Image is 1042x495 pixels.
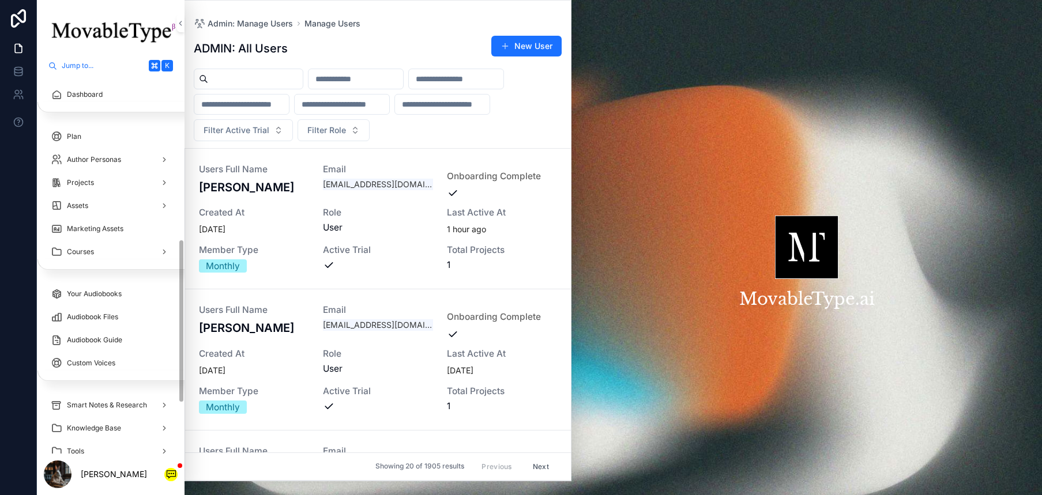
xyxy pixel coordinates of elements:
[298,119,370,141] button: Select Button
[67,447,84,456] span: Tools
[206,259,240,273] div: Monthly
[44,195,178,216] a: Assets
[67,201,88,210] span: Assets
[44,353,178,373] a: Custom Voices
[199,179,309,196] h3: [PERSON_NAME]
[447,363,473,377] p: [DATE]
[199,363,225,377] p: [DATE]
[44,55,178,76] button: Jump to...K
[491,36,562,56] button: New User
[323,208,433,217] span: Role
[199,222,225,236] p: [DATE]
[44,284,178,304] a: Your Audiobooks
[204,124,269,136] span: Filter Active Trial
[208,18,293,29] span: Admin: Manage Users
[44,149,178,170] a: Author Personas
[62,61,144,70] span: Jump to...
[206,400,240,414] div: Monthly
[447,208,557,217] span: Last active at
[44,126,178,147] a: Plan
[199,245,309,255] span: Member Type
[44,172,178,193] a: Projects
[199,447,309,456] span: Users Full Name
[194,119,293,141] button: Select Button
[199,208,309,217] span: Created at
[375,462,464,471] span: Showing 20 of 1905 results
[199,305,309,315] span: Users Full Name
[67,335,122,345] span: Audiobook Guide
[44,330,178,350] a: Audiobook Guide
[67,358,115,368] span: Custom Voices
[185,149,571,289] a: Users Full Name[PERSON_NAME]Email[EMAIL_ADDRESS][DOMAIN_NAME]Onboarding CompleteCreated at[DATE]R...
[44,307,178,327] a: Audiobook Files
[199,165,309,174] span: Users Full Name
[323,387,433,396] span: Active Trial
[307,124,346,136] span: Filter Role
[37,76,185,454] div: scrollable content
[163,61,172,70] span: K
[67,178,94,187] span: Projects
[44,441,178,462] a: Tools
[67,90,103,99] span: Dashboard
[447,310,557,323] span: Onboarding Complete
[194,18,293,29] a: Admin: Manage Users
[44,14,178,50] img: App logo
[67,289,122,298] span: Your Audiobooks
[323,179,433,190] a: [EMAIL_ADDRESS][DOMAIN_NAME]
[67,247,94,256] span: Courses
[199,319,309,337] h3: [PERSON_NAME]
[67,155,121,164] span: Author Personas
[323,363,343,375] span: User
[67,224,123,233] span: Marketing Assets
[185,289,571,429] a: Users Full Name[PERSON_NAME]Email[EMAIL_ADDRESS][DOMAIN_NAME]Onboarding CompleteCreated at[DATE]R...
[67,400,147,410] span: Smart Notes & Research
[323,222,343,233] span: User
[525,458,557,475] button: Next
[323,305,433,315] span: Email
[447,387,557,396] span: Total Projects
[67,312,118,322] span: Audiobook Files
[199,349,309,358] span: Created at
[81,468,147,480] p: [PERSON_NAME]
[44,241,178,262] a: Courses
[323,319,433,331] a: [EMAIL_ADDRESS][DOMAIN_NAME]
[194,41,288,55] h1: ADMIN: All Users
[67,424,121,433] span: Knowledge Base
[447,245,557,255] span: Total Projects
[447,169,557,183] span: Onboarding Complete
[44,84,178,105] a: Dashboard
[44,218,178,239] a: Marketing Assets
[199,387,309,396] span: Member Type
[447,451,557,464] span: Onboarding Complete
[67,132,81,141] span: Plan
[323,245,433,255] span: Active Trial
[447,400,557,412] span: 1
[44,418,178,439] a: Knowledge Base
[44,395,178,415] a: Smart Notes & Research
[323,165,433,174] span: Email
[304,18,360,29] a: Manage Users
[447,259,557,271] span: 1
[447,349,557,358] span: Last active at
[323,447,433,456] span: Email
[447,222,486,236] p: 1 hour ago
[323,349,433,358] span: Role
